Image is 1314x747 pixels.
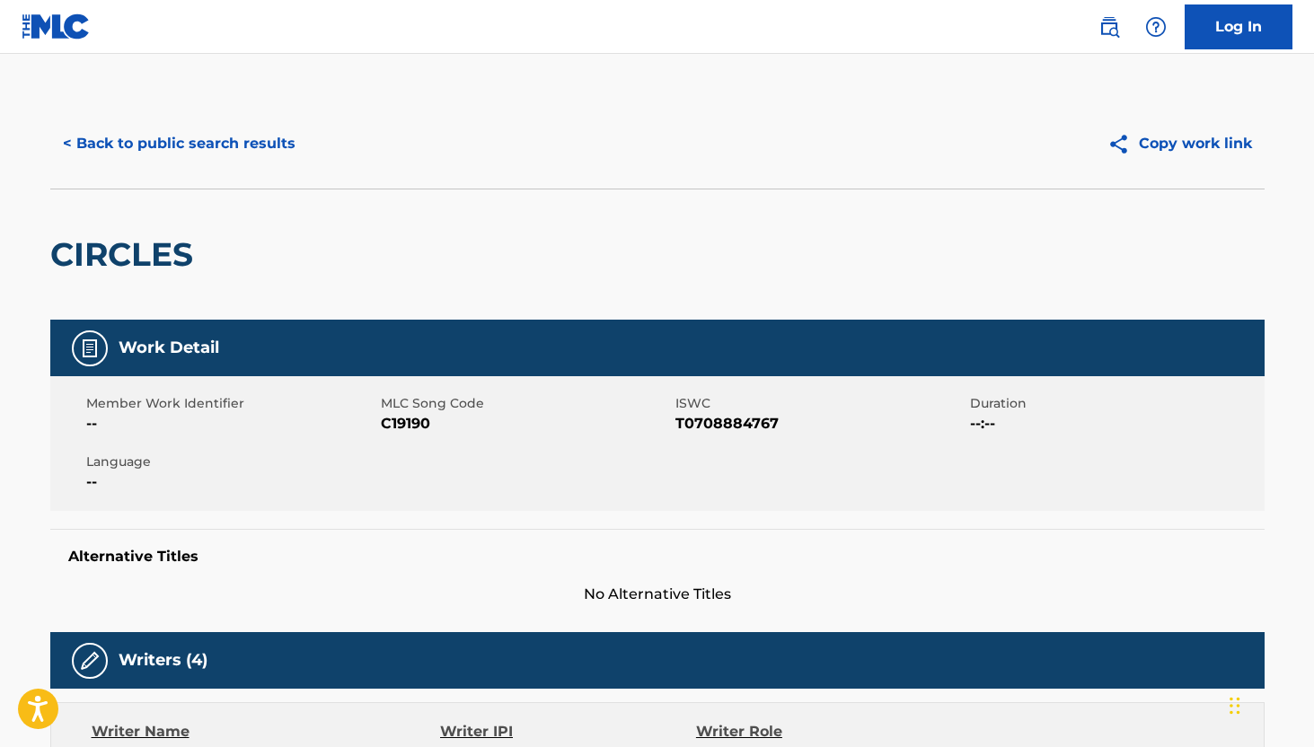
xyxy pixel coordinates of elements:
[79,650,101,672] img: Writers
[970,394,1260,413] span: Duration
[1138,9,1174,45] div: Help
[1098,16,1120,38] img: search
[970,413,1260,435] span: --:--
[86,453,376,471] span: Language
[1230,679,1240,733] div: Drag
[381,413,671,435] span: C19190
[440,721,696,743] div: Writer IPI
[381,394,671,413] span: MLC Song Code
[79,338,101,359] img: Work Detail
[1095,121,1265,166] button: Copy work link
[119,650,207,671] h5: Writers (4)
[92,721,441,743] div: Writer Name
[86,394,376,413] span: Member Work Identifier
[1091,9,1127,45] a: Public Search
[50,121,308,166] button: < Back to public search results
[696,721,929,743] div: Writer Role
[119,338,219,358] h5: Work Detail
[50,584,1265,605] span: No Alternative Titles
[68,548,1247,566] h5: Alternative Titles
[1107,133,1139,155] img: Copy work link
[675,394,966,413] span: ISWC
[675,413,966,435] span: T0708884767
[1145,16,1167,38] img: help
[1224,661,1314,747] iframe: Chat Widget
[86,413,376,435] span: --
[86,471,376,493] span: --
[22,13,91,40] img: MLC Logo
[1185,4,1292,49] a: Log In
[50,234,202,275] h2: CIRCLES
